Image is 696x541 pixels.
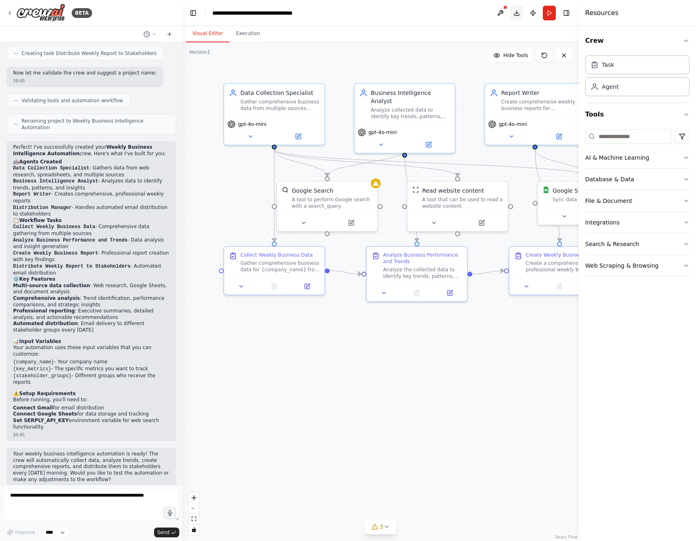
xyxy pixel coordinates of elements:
nav: breadcrumb [212,9,304,17]
g: Edge from 835a7cc1-1236-42e8-bf4f-839e5149ad8f to fd826040-5c70-483d-a35d-1797aaea56bc [270,150,278,242]
strong: Connect Gmail [13,405,53,411]
div: BETA [72,8,92,18]
button: Open in side panel [458,218,504,228]
code: Data Collection Specialist [13,165,89,171]
div: Data Collection Specialist [240,89,319,97]
button: Hide right sidebar [561,7,572,19]
button: Switch to previous chat [140,29,160,39]
p: Before running, you'll need to: [13,397,170,403]
button: Web Scraping & Browsing [585,255,689,276]
li: - Data analysis and insight generation [13,237,170,250]
li: : Email delivery to different stakeholder groups every [DATE] [13,321,170,333]
strong: Set SERPLY_API_KEY [13,418,69,423]
code: Distribution Manager [13,205,72,211]
g: Edge from fd826040-5c70-483d-a35d-1797aaea56bc to 893dbddb-7f9b-4801-bee9-8611633a4cb5 [330,267,361,278]
button: Database & Data [585,169,689,190]
div: Agent [602,83,619,91]
g: Edge from e6c625ed-7c08-4bbe-a206-6177ef335929 to 58f399d9-911c-4276-9ea3-05e5e735f682 [531,150,592,176]
button: Tools [585,103,689,126]
strong: Agents Created [19,159,62,165]
li: : Trend identification, performance comparisons, and strategic insights [13,295,170,308]
div: Version 1 [189,49,210,55]
g: Edge from 835a7cc1-1236-42e8-bf4f-839e5149ad8f to fa57b749-ff5f-4b98-90bd-4b030529a9f8 [270,150,331,176]
button: File & Document [585,190,689,211]
div: Create Weekly Business ReportCreate a comprehensive, professional weekly business report for {com... [509,246,610,295]
div: Crew [585,52,689,103]
button: Execution [229,25,267,42]
li: environment variable for web search functionality [13,418,170,430]
li: - Different groups who receive the reports [13,373,170,386]
span: Improve [15,529,35,536]
h2: ⚙️ [13,276,170,283]
div: SerplyWebSearchToolGoogle SearchA tool to perform Google search with a search_query. [276,181,378,232]
strong: Workflow Tasks [19,218,62,223]
div: Create a comprehensive, professional weekly business report for {company_name} that includes: - E... [526,260,605,273]
div: Create Weekly Business Report [526,252,602,258]
li: - Handles automated email distribution to stakeholders [13,205,170,218]
button: Improve [3,527,39,538]
p: Your automation uses these input variables that you can customize: [13,345,170,357]
div: ScrapeWebsiteToolRead website contentA tool that can be used to read a website content. [407,181,509,232]
span: gpt-4o-mini [368,129,397,136]
li: - Your company name [13,359,170,366]
div: Read website content [422,187,484,195]
button: Search & Research [585,233,689,255]
g: Edge from a2b125fc-350e-4470-b074-4f6ae72dca2b to fa57b749-ff5f-4b98-90bd-4b030529a9f8 [323,150,409,176]
p: Now let me validate the crew and suggest a project name: [13,70,156,77]
g: Edge from e6c625ed-7c08-4bbe-a206-6177ef335929 to 4519cc64-5666-4a1b-a08a-fa7863f77822 [531,150,564,242]
code: Business Intelligence Analyst [13,178,98,184]
div: Google Search [292,187,333,195]
div: Report WriterCreate comprehensive weekly business reports for {company_name} that clearly communi... [484,83,586,145]
div: Report Writer [501,89,580,97]
button: No output available [542,281,577,291]
li: - Automated email distribution [13,263,170,276]
button: Open in side panel [275,132,321,141]
button: toggle interactivity [189,524,199,535]
span: Renaming project to Weekly Business Intelligence Automation [22,118,169,131]
div: Collect Weekly Business Data [240,252,313,258]
span: gpt-4o-mini [238,121,267,128]
code: Collect Weekly Business Data [13,224,95,230]
div: 20:45 [13,432,170,438]
strong: Automated distribution [13,321,77,326]
div: A tool to perform Google search with a search_query. [292,196,372,209]
li: : Web research, Google Sheets, and document analysis [13,283,170,295]
li: for email distribution [13,405,170,411]
img: ScrapeWebsiteTool [412,187,419,193]
div: Google SheetsGoogle SheetsSync data with Google Sheets [537,181,639,225]
button: Open in side panel [436,288,464,298]
h4: Resources [585,8,619,18]
code: {company_name} [13,359,54,365]
div: Business Intelligence Analyst [371,89,450,105]
div: Analyze the collected data to identify key trends, patterns, and insights for {company_name}: - C... [383,266,462,279]
p: Perfect! I've successfully created your crew. Here's what I've built for you: [13,144,170,157]
a: React Flow attribution [555,535,577,539]
code: Report Writer [13,191,51,197]
button: Crew [585,29,689,52]
code: {stakeholder_groups} [13,373,72,379]
button: fit view [189,514,199,524]
span: Validating tools and automation workflow [22,97,123,104]
span: 3 [380,523,383,531]
span: Hide Tools [503,52,528,59]
code: {key_metrics} [13,366,51,372]
div: Collect Weekly Business DataGather comprehensive business data for {company_name} from multiple s... [223,246,325,295]
g: Edge from 835a7cc1-1236-42e8-bf4f-839e5149ad8f to 58f399d9-911c-4276-9ea3-05e5e735f682 [270,150,592,176]
div: Analyze Business Performance and TrendsAnalyze the collected data to identify key trends, pattern... [366,246,468,302]
div: Sync data with Google Sheets [553,196,633,203]
div: Gather comprehensive business data from multiple sources including web research, internal documen... [240,99,319,112]
button: Integrations [585,212,689,233]
li: - Creates comprehensive, professional weekly reports [13,191,170,204]
div: 20:45 [13,484,170,490]
g: Edge from 893dbddb-7f9b-4801-bee9-8611633a4cb5 to 4519cc64-5666-4a1b-a08a-fa7863f77822 [472,267,504,278]
button: zoom in [189,493,199,503]
strong: Connect Google Sheets [13,411,77,417]
img: SerplyWebSearchTool [282,187,289,193]
strong: Multi-source data collection [13,283,90,288]
span: Creating task Distribute Weekly Report to Stakeholders [22,50,157,57]
div: Business Intelligence AnalystAnalyze collected data to identify key trends, patterns, and insight... [354,83,456,154]
li: - Gathers data from web research, spreadsheets, and multiple sources [13,165,170,178]
div: Analyze Business Performance and Trends [383,252,462,265]
li: - Professional report creation with key findings [13,250,170,263]
code: Analyze Business Performance and Trends [13,238,128,243]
